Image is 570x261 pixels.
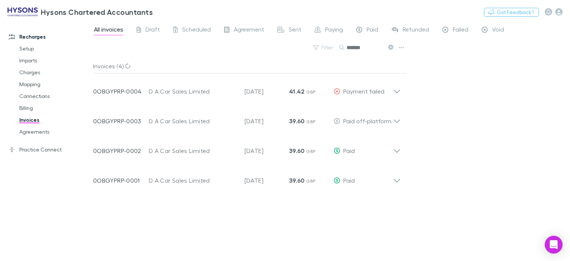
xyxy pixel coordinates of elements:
p: [DATE] [245,87,289,96]
strong: 39.60 [289,177,305,184]
a: Mapping [12,78,97,90]
p: 0OBGYPRP-0003 [93,117,149,125]
div: 0OBGYPRP-0003D A Car Sales Limited[DATE]39.60 GBPPaid off-platform [87,103,407,133]
div: D A Car Sales Limited [149,146,237,155]
span: Scheduled [182,26,211,35]
h3: Hysons Chartered Accountants [41,7,153,16]
span: Payment failed [343,88,384,95]
div: D A Car Sales Limited [149,117,237,125]
p: [DATE] [245,117,289,125]
p: 0OBGYPRP-0002 [93,146,149,155]
p: [DATE] [245,146,289,155]
span: Paying [325,26,343,35]
span: GBP [306,149,315,154]
button: Got Feedback? [484,8,539,17]
p: 0OBGYPRP-0004 [93,87,149,96]
img: Hysons Chartered Accountants's Logo [7,7,38,16]
span: Failed [453,26,468,35]
div: Open Intercom Messenger [545,236,563,254]
strong: 41.42 [289,88,305,95]
a: Practice Connect [1,144,97,156]
a: Recharges [1,31,97,43]
span: Paid off-platform [343,117,392,124]
div: 0OBGYPRP-0002D A Car Sales Limited[DATE]39.60 GBPPaid [87,133,407,163]
strong: 39.60 [289,147,305,154]
a: Setup [12,43,97,55]
span: Draft [145,26,160,35]
button: Filter [309,43,338,52]
span: Sent [289,26,301,35]
a: Billing [12,102,97,114]
span: Void [492,26,504,35]
span: GBP [306,89,315,95]
span: Paid [367,26,378,35]
p: 0OBGYPRP-0001 [93,176,149,185]
span: All invoices [94,26,123,35]
span: GBP [306,119,315,124]
span: Paid [343,177,355,184]
a: Imports [12,55,97,66]
span: Refunded [403,26,429,35]
a: Invoices [12,114,97,126]
a: Hysons Chartered Accountants [3,3,157,21]
div: D A Car Sales Limited [149,87,237,96]
a: Connections [12,90,97,102]
p: [DATE] [245,176,289,185]
span: Agreement [234,26,264,35]
div: 0OBGYPRP-0004D A Car Sales Limited[DATE]41.42 GBPPayment failed [87,74,407,103]
strong: 39.60 [289,117,305,125]
a: Charges [12,66,97,78]
a: Agreements [12,126,97,138]
span: GBP [306,178,315,184]
div: 0OBGYPRP-0001D A Car Sales Limited[DATE]39.60 GBPPaid [87,163,407,192]
div: D A Car Sales Limited [149,176,237,185]
span: Paid [343,147,355,154]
